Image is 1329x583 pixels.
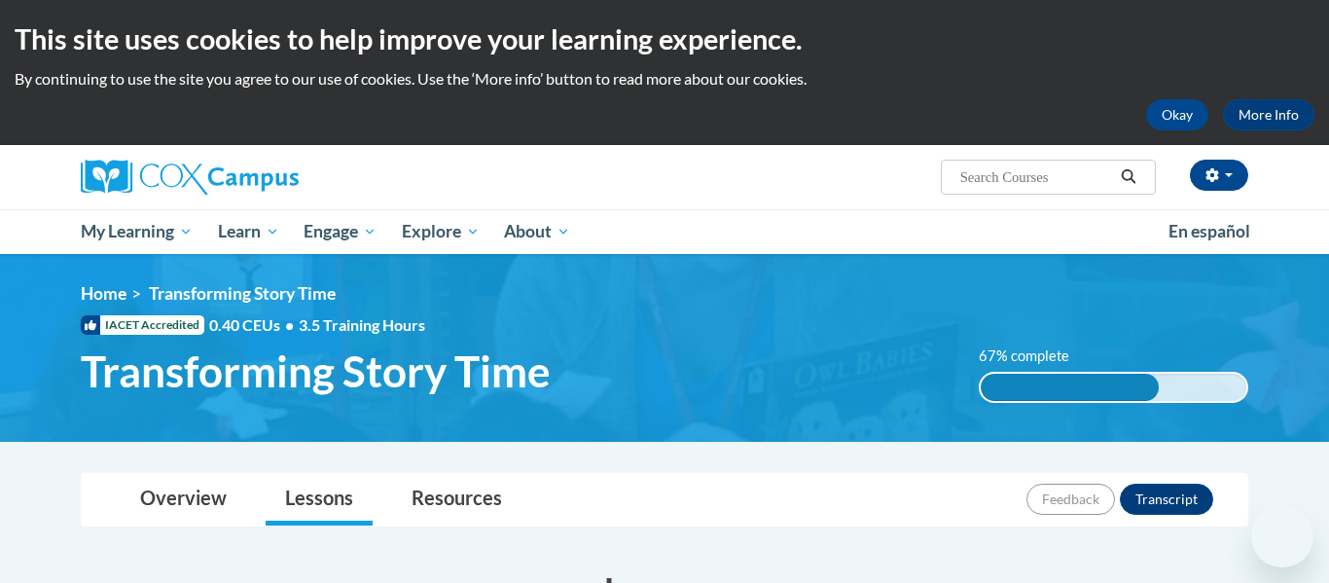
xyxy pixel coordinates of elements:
[1168,221,1250,241] span: En español
[218,220,279,243] span: Learn
[15,68,1314,90] p: By continuing to use the site you agree to our use of cookies. Use the ‘More info’ button to read...
[81,283,126,304] a: Home
[68,209,205,254] a: My Learning
[52,209,1277,254] div: Main menu
[149,283,336,304] span: Transforming Story Time
[209,314,299,336] span: 0.40 CEUs
[291,209,389,254] a: Engage
[81,315,204,335] span: IACET Accredited
[81,346,551,397] span: Transforming Story Time
[402,220,480,243] span: Explore
[958,165,1114,189] input: Search Courses
[304,220,377,243] span: Engage
[981,374,1159,401] div: 67% complete
[299,315,425,334] span: 3.5 Training Hours
[1223,99,1314,130] a: More Info
[504,220,570,243] span: About
[266,474,373,526] a: Lessons
[285,315,294,334] span: •
[979,346,1091,367] label: 67% complete
[1146,99,1208,130] button: Okay
[15,19,1314,58] h2: This site uses cookies to help improve your learning experience.
[81,160,299,195] img: Cox Campus
[1190,160,1248,191] button: Account Settings
[389,209,492,254] a: Explore
[81,160,450,195] a: Cox Campus
[1114,165,1143,189] button: Search
[121,474,246,526] a: Overview
[1251,505,1313,567] iframe: Button to launch messaging window
[1156,211,1263,252] a: En español
[1120,484,1213,515] button: Transcript
[492,209,584,254] a: About
[205,209,292,254] a: Learn
[1026,484,1115,515] button: Feedback
[81,220,193,243] span: My Learning
[392,474,521,526] a: Resources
